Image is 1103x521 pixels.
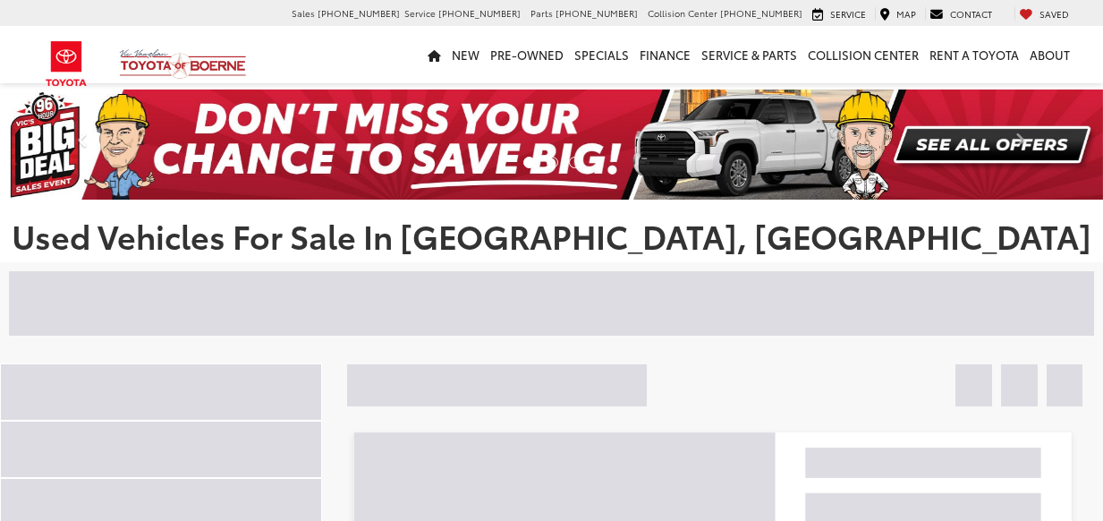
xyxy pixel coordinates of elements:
[634,26,696,83] a: Finance
[404,6,436,20] span: Service
[1024,26,1075,83] a: About
[485,26,569,83] a: Pre-Owned
[950,7,992,21] span: Contact
[808,7,870,21] a: Service
[924,26,1024,83] a: Rent a Toyota
[1014,7,1073,21] a: My Saved Vehicles
[648,6,717,20] span: Collision Center
[925,7,997,21] a: Contact
[446,26,485,83] a: New
[802,26,924,83] a: Collision Center
[530,6,553,20] span: Parts
[896,7,916,21] span: Map
[33,35,100,93] img: Toyota
[318,6,400,20] span: [PHONE_NUMBER]
[696,26,802,83] a: Service & Parts: Opens in a new tab
[556,6,638,20] span: [PHONE_NUMBER]
[292,6,315,20] span: Sales
[830,7,866,21] span: Service
[438,6,521,20] span: [PHONE_NUMBER]
[875,7,921,21] a: Map
[119,48,247,80] img: Vic Vaughan Toyota of Boerne
[422,26,446,83] a: Home
[720,6,802,20] span: [PHONE_NUMBER]
[569,26,634,83] a: Specials
[1039,7,1069,21] span: Saved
